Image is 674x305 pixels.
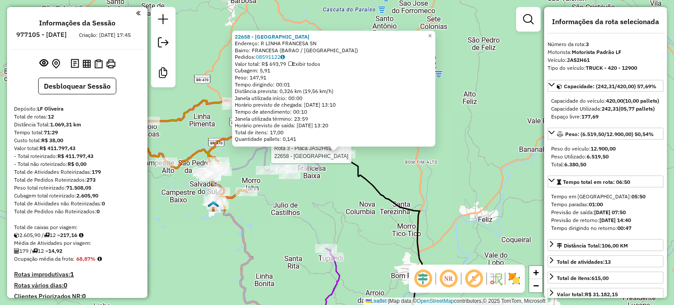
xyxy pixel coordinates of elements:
strong: R$ 411.797,43 [39,145,75,151]
div: Tempo dirigindo: 00:01 [235,81,433,88]
img: Salvador do Sul [208,201,219,212]
a: Zoom out [529,279,542,292]
div: Distância prevista: 0,326 km (19,56 km/h) [235,88,433,95]
div: Valor total: [14,144,140,152]
em: Média calculada utilizando a maior ocupação (%Peso ou %Cubagem) de cada rota da sessão. Rotas cro... [97,256,102,262]
strong: 179 [92,169,101,175]
div: 179 / 12 = [14,247,140,255]
strong: 0 [97,208,100,215]
div: Tempo paradas: [551,201,660,208]
div: Endereço: R LINHA FRANCESA SN [235,40,433,47]
span: Ocultar NR [438,268,459,289]
h4: Rotas vários dias: [14,282,140,289]
h4: Informações da rota selecionada [548,18,663,26]
strong: 05:50 [631,193,645,200]
div: Distância Total: [557,242,628,250]
div: Total de itens: 17,00 [235,129,433,136]
strong: JAS2H61 [567,57,590,63]
a: Valor total:R$ 31.182,15 [548,288,663,300]
span: Ocupação média da frota: [14,255,75,262]
i: Meta Caixas/viagem: 1,00 Diferença: 216,16 [79,233,83,238]
div: - Total roteirizado: [14,152,140,160]
span: Peso: (6.519,50/12.900,00) 50,54% [565,131,654,137]
a: 08591122 [256,54,285,60]
a: Zoom in [529,266,542,279]
div: Total de itens: [557,274,609,282]
a: Close popup [425,30,435,41]
strong: 0 [102,200,105,207]
strong: 420,00 [606,97,623,104]
button: Desbloquear Sessão [38,78,116,94]
strong: R$ 31.182,15 [585,291,618,298]
div: Custo total: [14,136,140,144]
div: Valor total: [557,291,618,298]
strong: [DATE] 07:50 [594,209,626,215]
strong: 273 [86,176,96,183]
span: Exibir rótulo [463,268,484,289]
a: Tempo total em rota: 06:50 [548,176,663,187]
div: Peso: 147,91 [235,74,433,81]
strong: LF Oliveira [37,105,64,112]
strong: 0 [64,281,67,289]
strong: 0 [82,292,86,300]
strong: 22658 - [GEOGRAPHIC_DATA] [235,33,309,39]
span: + [533,267,539,278]
div: Total de caixas por viagem: [14,223,140,231]
div: Previsão de saída: [551,208,660,216]
strong: 6.380,50 [564,161,586,168]
button: Logs desbloquear sessão [69,57,81,71]
strong: 12 [48,113,54,120]
strong: 71:29 [44,129,58,136]
a: Clique aqui para minimizar o painel [136,8,140,18]
strong: 00:47 [617,225,631,231]
a: Distância Total:106,00 KM [548,239,663,251]
strong: R$ 38,00 [41,137,63,144]
a: Capacidade: (242,31/420,00) 57,69% [548,80,663,92]
a: OpenStreetMap [417,298,454,304]
span: − [533,280,539,291]
strong: 1.069,31 km [50,121,81,128]
span: | [388,298,389,304]
div: Cubagem total roteirizado: [14,192,140,200]
div: Tempo em [GEOGRAPHIC_DATA]: [551,193,660,201]
div: Janela utilizada início: 00:00 [235,95,433,102]
span: Tempo total em rota: 06:50 [563,179,630,185]
div: Peso Utilizado: [551,153,660,161]
div: Total de Pedidos Roteirizados: [14,176,140,184]
span: Exibir todos [288,61,320,67]
strong: 615,00 [592,275,609,281]
div: Tempo total: [14,129,140,136]
strong: 13 [605,258,611,265]
div: Número da rota: [548,40,663,48]
strong: 6.519,50 [587,153,609,160]
div: Tipo do veículo: [548,64,663,72]
strong: [DATE] 14:40 [599,217,631,223]
strong: 3 [586,41,589,47]
div: Tempo de atendimento: 00:10 [235,33,433,143]
strong: 1 [70,270,74,278]
div: Quantidade pallets: 0,141 [235,136,433,143]
strong: 68,87% [76,255,96,262]
div: Total: [551,161,660,169]
h4: Rotas improdutivas: [14,271,140,278]
a: Total de atividades:13 [548,255,663,267]
strong: (10,00 pallets) [623,97,659,104]
div: Média de Atividades por viagem: [14,239,140,247]
a: Peso: (6.519,50/12.900,00) 50,54% [548,128,663,140]
div: Pedidos: [235,54,433,61]
a: Exibir filtros [520,11,537,28]
button: Exibir sessão original [38,57,50,71]
div: Bairro: FRANCESA (BARAO / [GEOGRAPHIC_DATA]) [235,47,433,54]
a: Nova sessão e pesquisa [154,11,172,30]
div: Tempo total em rota: 06:50 [548,189,663,236]
strong: 177,69 [581,113,599,120]
strong: Motorista Padrão LF [572,49,621,55]
a: Leaflet [366,298,387,304]
a: Total de itens:615,00 [548,272,663,283]
h4: Informações da Sessão [39,19,115,27]
i: Total de rotas [32,248,38,254]
div: Total de Atividades Roteirizadas: [14,168,140,176]
div: Cubagem: 5,91 [235,67,433,74]
button: Visualizar Romaneio [93,57,104,70]
h4: Clientes Priorizados NR: [14,293,140,300]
